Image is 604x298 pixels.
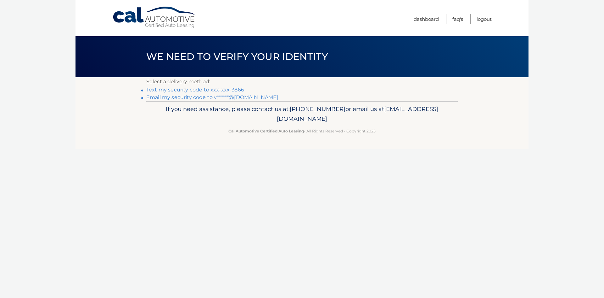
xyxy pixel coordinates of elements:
[452,14,463,24] a: FAQ's
[146,77,458,86] p: Select a delivery method:
[150,104,454,124] p: If you need assistance, please contact us at: or email us at
[290,105,345,113] span: [PHONE_NUMBER]
[146,87,244,93] a: Text my security code to xxx-xxx-3866
[146,51,328,62] span: We need to verify your identity
[477,14,492,24] a: Logout
[112,6,197,29] a: Cal Automotive
[146,94,278,100] a: Email my security code to v******@[DOMAIN_NAME]
[414,14,439,24] a: Dashboard
[150,128,454,134] p: - All Rights Reserved - Copyright 2025
[228,129,304,133] strong: Cal Automotive Certified Auto Leasing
